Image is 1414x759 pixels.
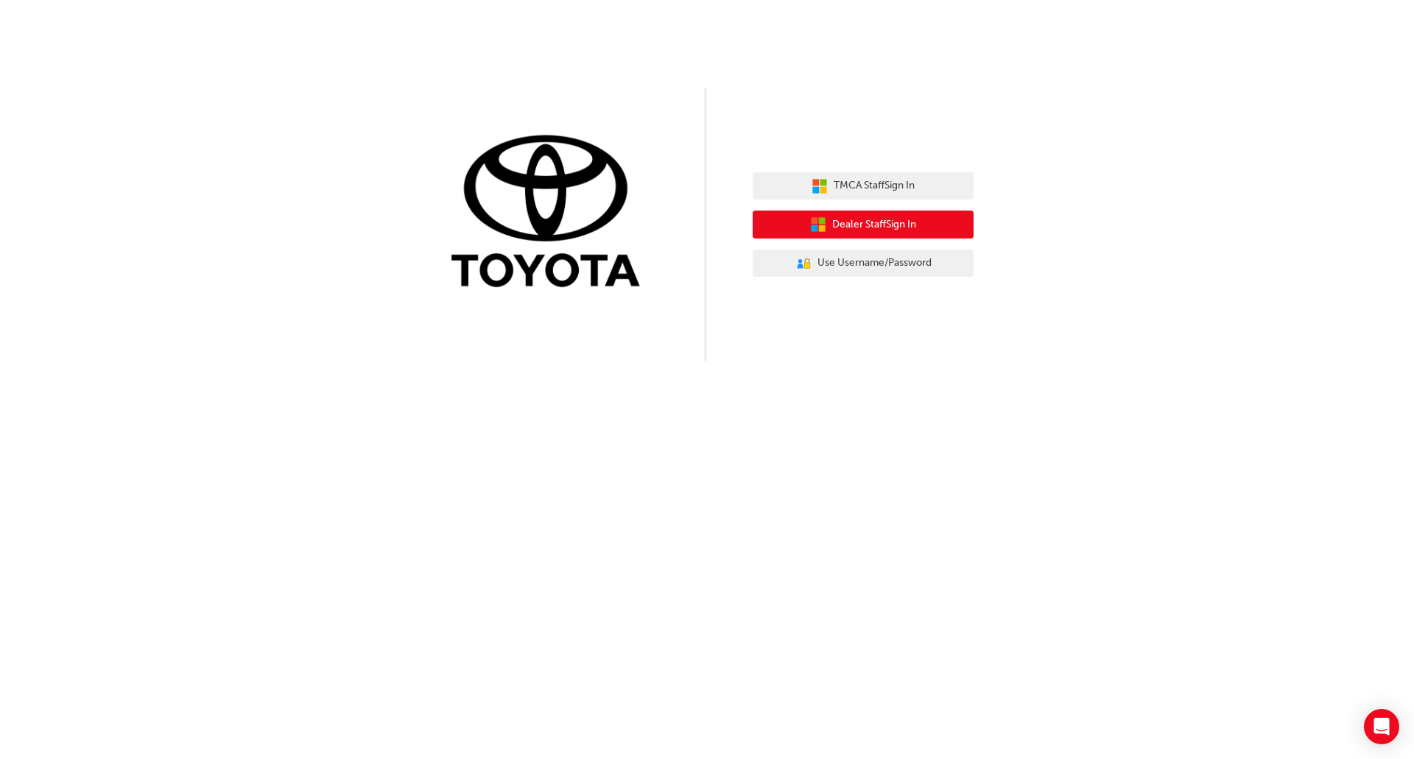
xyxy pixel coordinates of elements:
button: TMCA StaffSign In [753,172,974,200]
img: Trak [440,132,661,294]
div: Open Intercom Messenger [1364,709,1399,744]
span: Dealer Staff Sign In [832,216,916,233]
button: Dealer StaffSign In [753,211,974,239]
span: TMCA Staff Sign In [834,177,915,194]
button: Use Username/Password [753,250,974,278]
span: Use Username/Password [817,255,932,272]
